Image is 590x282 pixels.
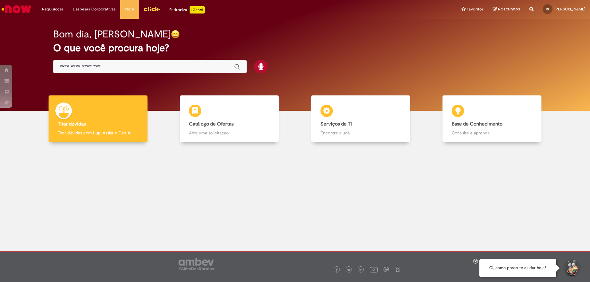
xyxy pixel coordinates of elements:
img: logo_footer_twitter.png [347,268,350,272]
h2: Bom dia, [PERSON_NAME] [53,29,171,40]
p: Abra uma solicitação [189,130,269,136]
span: Favoritos [467,6,484,12]
img: happy-face.png [171,30,180,39]
a: Tirar dúvidas Tirar dúvidas com Lupi Assist e Gen Ai [32,95,164,142]
a: Rascunhos [493,6,520,12]
span: More [125,6,134,12]
span: Despesas Corporativas [73,6,116,12]
a: Serviços de TI Encontre ajuda [295,95,427,142]
p: Tirar dúvidas com Lupi Assist e Gen Ai [58,130,138,136]
img: logo_footer_linkedin.png [360,268,363,272]
b: Catálogo de Ofertas [189,121,234,127]
h2: O que você procura hoje? [53,43,537,53]
p: Consulte e aprenda [452,130,532,136]
span: Rascunhos [498,6,520,12]
span: Requisições [42,6,64,12]
p: Encontre ajuda [321,130,401,136]
a: Base de Conhecimento Consulte e aprenda [427,95,558,142]
p: +GenAi [190,6,205,14]
img: logo_footer_naosei.png [395,267,400,272]
a: Catálogo de Ofertas Abra uma solicitação [164,95,295,142]
img: logo_footer_ambev_rotulo_gray.png [179,258,214,270]
b: Tirar dúvidas [58,121,86,127]
img: ServiceNow [1,3,32,15]
span: [PERSON_NAME] [554,6,585,12]
img: logo_footer_workplace.png [383,267,389,272]
span: IS [546,7,549,11]
img: click_logo_yellow_360x200.png [144,4,160,14]
button: Iniciar Conversa de Suporte [562,259,581,277]
div: Padroniza [169,6,205,14]
b: Base de Conhecimento [452,121,502,127]
div: Oi, como posso te ajudar hoje? [479,259,556,277]
img: logo_footer_youtube.png [370,265,378,273]
b: Serviços de TI [321,121,352,127]
img: logo_footer_facebook.png [335,268,338,272]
